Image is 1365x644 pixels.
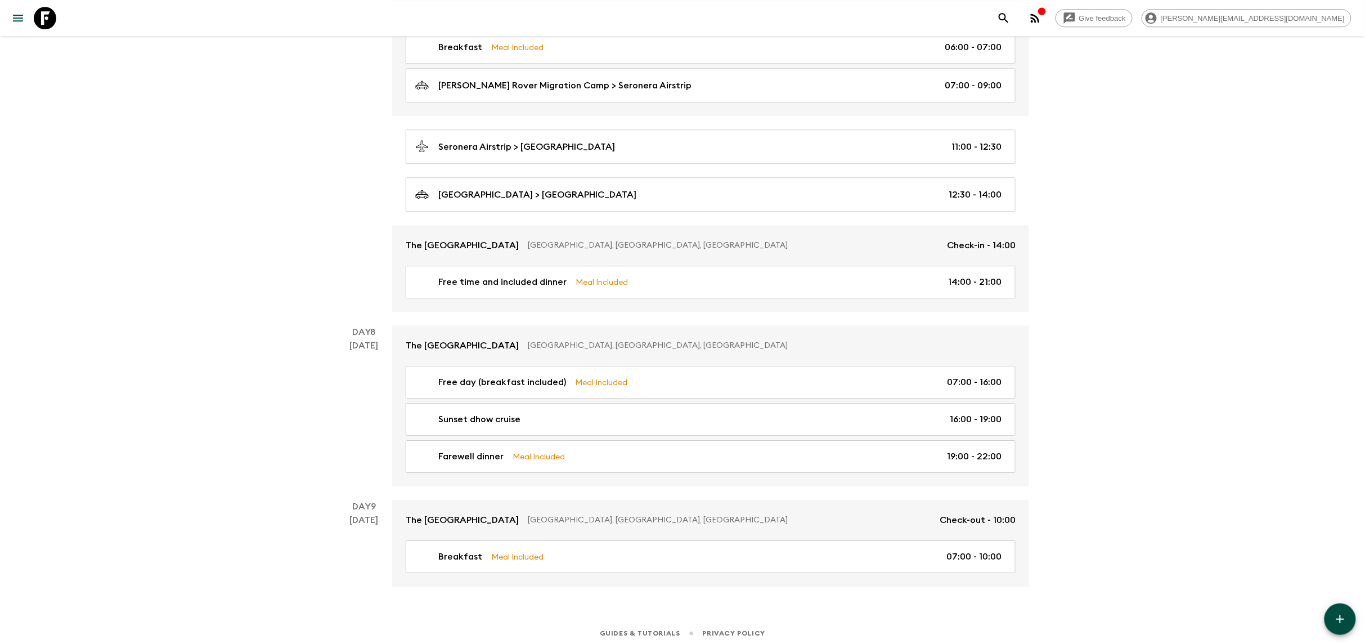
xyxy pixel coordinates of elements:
p: Sunset dhow cruise [438,413,520,426]
div: [PERSON_NAME][EMAIL_ADDRESS][DOMAIN_NAME] [1142,9,1351,27]
p: [PERSON_NAME] Rover Migration Camp > Seronera Airstrip [438,79,692,92]
p: Seronera Airstrip > [GEOGRAPHIC_DATA] [438,140,615,154]
p: Check-out - 10:00 [940,513,1016,527]
p: 11:00 - 12:30 [951,140,1002,154]
a: Farewell dinnerMeal Included19:00 - 22:00 [406,440,1016,473]
a: The [GEOGRAPHIC_DATA][GEOGRAPHIC_DATA], [GEOGRAPHIC_DATA], [GEOGRAPHIC_DATA] [392,325,1029,366]
p: 06:00 - 07:00 [945,41,1002,54]
a: Free day (breakfast included)Meal Included07:00 - 16:00 [406,366,1016,399]
div: [DATE] [350,513,379,587]
a: BreakfastMeal Included06:00 - 07:00 [406,31,1016,64]
p: Meal Included [513,450,565,463]
p: 14:00 - 21:00 [948,275,1002,289]
a: Sunset dhow cruise16:00 - 19:00 [406,403,1016,436]
span: [PERSON_NAME][EMAIL_ADDRESS][DOMAIN_NAME] [1155,14,1351,23]
p: [GEOGRAPHIC_DATA] > [GEOGRAPHIC_DATA] [438,188,636,202]
p: Meal Included [491,41,544,53]
a: The [GEOGRAPHIC_DATA][GEOGRAPHIC_DATA], [GEOGRAPHIC_DATA], [GEOGRAPHIC_DATA]Check-out - 10:00 [392,500,1029,540]
button: search adventures [993,7,1015,29]
p: The [GEOGRAPHIC_DATA] [406,239,519,252]
div: [DATE] [350,4,379,312]
a: The [GEOGRAPHIC_DATA][GEOGRAPHIC_DATA], [GEOGRAPHIC_DATA], [GEOGRAPHIC_DATA]Check-in - 14:00 [392,225,1029,266]
p: 07:00 - 09:00 [945,79,1002,92]
p: 19:00 - 22:00 [947,450,1002,463]
a: BreakfastMeal Included07:00 - 10:00 [406,540,1016,573]
button: menu [7,7,29,29]
p: Meal Included [576,276,628,288]
p: 12:30 - 14:00 [949,188,1002,202]
p: [GEOGRAPHIC_DATA], [GEOGRAPHIC_DATA], [GEOGRAPHIC_DATA] [528,240,938,251]
p: 07:00 - 16:00 [947,375,1002,389]
a: Privacy Policy [703,627,765,639]
a: Guides & Tutorials [600,627,680,639]
p: Free day (breakfast included) [438,375,566,389]
a: Free time and included dinnerMeal Included14:00 - 21:00 [406,266,1016,298]
a: Seronera Airstrip > [GEOGRAPHIC_DATA]11:00 - 12:30 [406,129,1016,164]
p: 16:00 - 19:00 [950,413,1002,426]
p: Meal Included [575,376,627,388]
p: 07:00 - 10:00 [946,550,1002,563]
p: [GEOGRAPHIC_DATA], [GEOGRAPHIC_DATA], [GEOGRAPHIC_DATA] [528,340,1007,351]
p: The [GEOGRAPHIC_DATA] [406,339,519,352]
p: Free time and included dinner [438,275,567,289]
a: [GEOGRAPHIC_DATA] > [GEOGRAPHIC_DATA]12:30 - 14:00 [406,177,1016,212]
p: Day 9 [336,500,392,513]
p: Day 8 [336,325,392,339]
p: Meal Included [491,551,544,563]
p: [GEOGRAPHIC_DATA], [GEOGRAPHIC_DATA], [GEOGRAPHIC_DATA] [528,515,931,526]
div: [DATE] [350,339,379,486]
p: Check-in - 14:00 [947,239,1016,252]
p: The [GEOGRAPHIC_DATA] [406,513,519,527]
a: Give feedback [1056,9,1133,27]
p: Farewell dinner [438,450,504,463]
p: Breakfast [438,41,482,54]
span: Give feedback [1073,14,1132,23]
p: Breakfast [438,550,482,563]
a: [PERSON_NAME] Rover Migration Camp > Seronera Airstrip07:00 - 09:00 [406,68,1016,102]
